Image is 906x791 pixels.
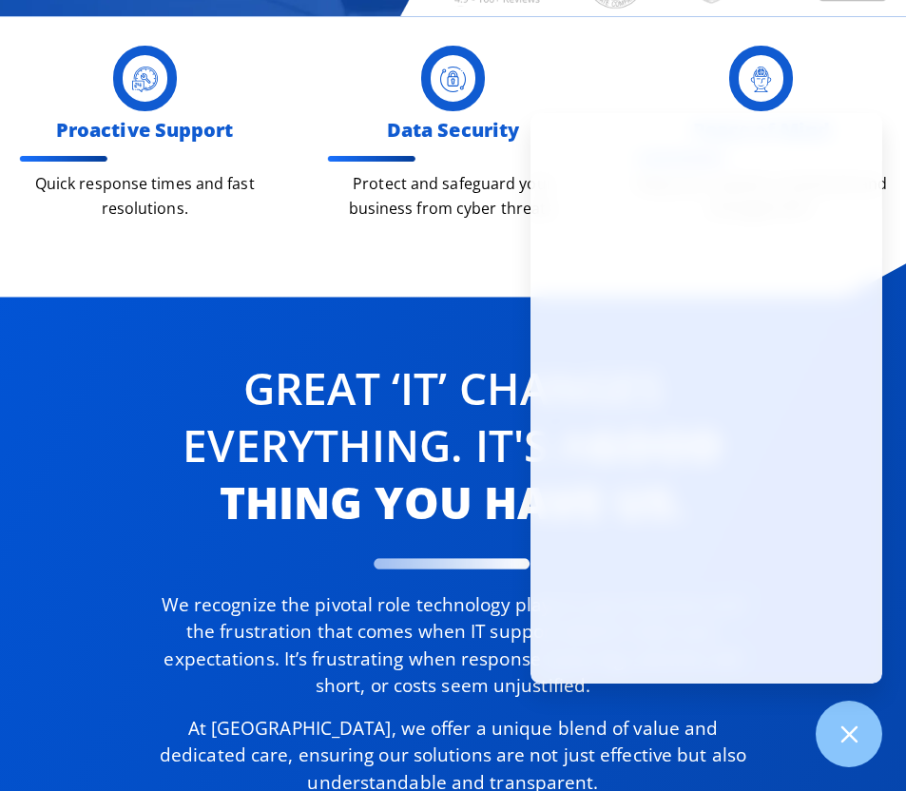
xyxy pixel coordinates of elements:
[220,415,723,531] b: good thing you have us.
[530,113,882,684] iframe: Chatgenie Messenger
[373,557,533,570] img: New Divider
[748,67,774,92] img: Digacore Services - peace of mind
[19,156,109,162] img: divider
[132,67,158,92] img: Digacore 24 Support
[155,591,750,700] p: We recognize the pivotal role technology plays in your business and the frustration that comes wh...
[440,67,466,92] img: Digacore Security
[327,121,578,140] h2: Data Security
[19,172,270,221] p: Quick response times and fast resolutions.
[327,172,578,221] p: Protect and safeguard your business from cyber threats.
[327,156,417,162] img: divider
[19,121,270,140] h2: Proactive Support
[155,359,750,531] h2: Great ‘IT’ changes Everything. It's a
